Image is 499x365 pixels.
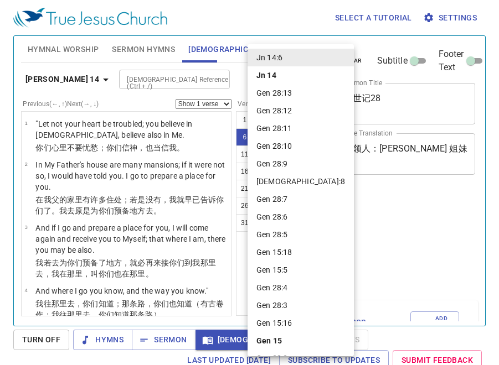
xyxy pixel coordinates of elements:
li: Gen 28:6 [248,208,354,226]
b: Jn 14 [256,70,276,81]
li: Gen 28:13 [248,84,354,102]
li: Gen 28:4 [248,279,354,296]
li: Gen 28:10 [248,137,354,155]
li: Gen 28:7 [248,190,354,208]
li: Gen 28:9 [248,155,354,173]
li: Gen 15:16 [248,314,354,332]
li: Jn 14:6 [248,49,354,66]
li: Gen 28:3 [248,296,354,314]
li: [DEMOGRAPHIC_DATA]:8 [248,173,354,190]
li: Gen 28:5 [248,226,354,243]
b: Gen 15 [256,335,282,346]
li: Gen 28:11 [248,119,354,137]
li: Gen 28:12 [248,102,354,119]
li: Gen 15:5 [248,261,354,279]
li: Gen 15:18 [248,243,354,261]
